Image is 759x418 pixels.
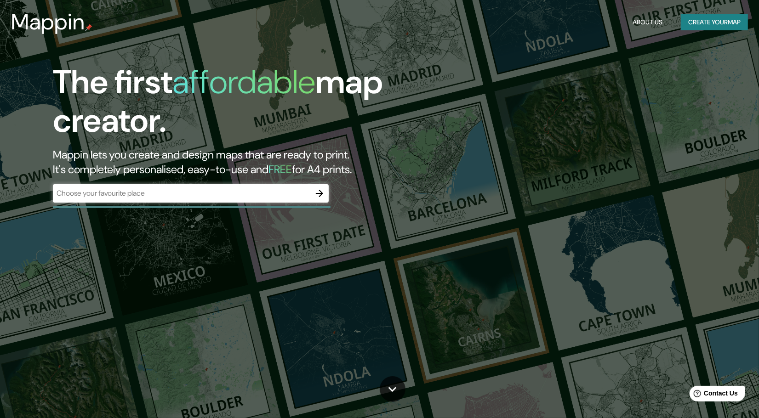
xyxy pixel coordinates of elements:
iframe: Help widget launcher [677,382,749,408]
h2: Mappin lets you create and design maps that are ready to print. It's completely personalised, eas... [53,147,433,177]
input: Choose your favourite place [53,188,310,198]
h1: affordable [173,61,316,103]
h3: Mappin [11,9,85,35]
h1: The first map creator. [53,63,433,147]
h5: FREE [269,162,292,176]
button: Create yourmap [681,14,748,31]
img: mappin-pin [85,24,92,31]
button: About Us [629,14,666,31]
